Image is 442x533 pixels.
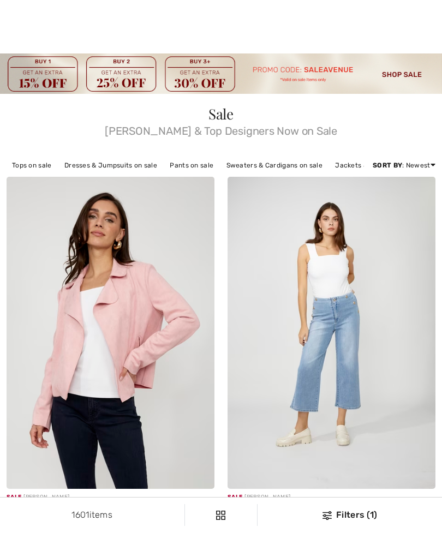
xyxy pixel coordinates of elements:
div: [PERSON_NAME] [228,493,435,501]
div: [PERSON_NAME] [7,493,214,501]
span: Sale [228,494,242,500]
iframe: Opens a widget where you can find more information [372,500,431,528]
a: Pants on sale [164,158,219,172]
img: Cropped Wide-Leg Trousers Style 256798U. Blue [228,177,435,489]
div: Filters (1) [264,508,435,522]
span: Sale [208,104,234,123]
a: Tops on sale [7,158,57,172]
a: Dresses & Jumpsuits on sale [59,158,163,172]
span: [PERSON_NAME] & Top Designers Now on Sale [7,121,435,136]
img: Filters [322,511,332,520]
strong: Sort By [373,161,402,169]
span: Sale [7,494,21,500]
span: 1601 [71,510,89,520]
a: Jackets & Blazers on sale [330,158,424,172]
a: Sweaters & Cardigans on sale [221,158,328,172]
img: Filters [216,511,225,520]
div: : Newest [373,160,435,170]
img: Open Front Casual Jacket Style 256829U. Dusty pink [7,177,214,489]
